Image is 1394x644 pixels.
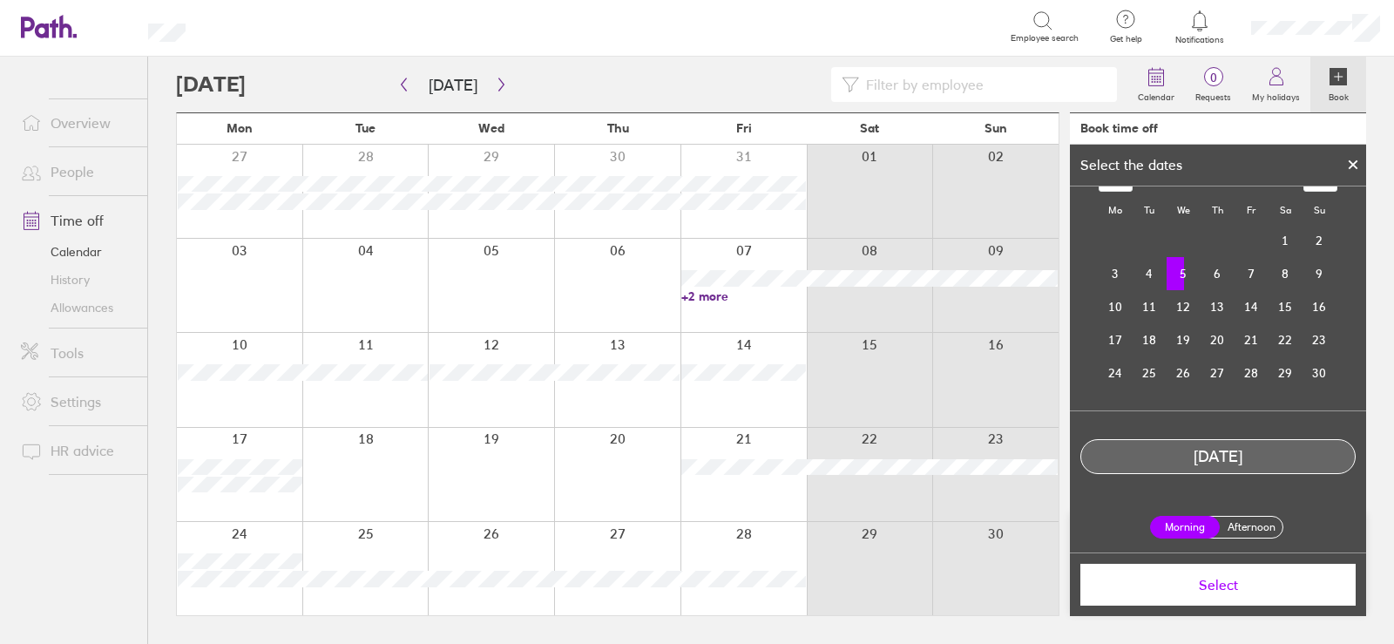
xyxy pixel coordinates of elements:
[1303,290,1336,323] td: Sunday, November 16, 2025
[1269,224,1303,257] td: Saturday, November 1, 2025
[1247,204,1255,216] small: Fr
[985,121,1007,135] span: Sun
[7,294,147,322] a: Allowances
[1310,57,1366,112] a: Book
[1314,204,1325,216] small: Su
[736,121,752,135] span: Fri
[1201,356,1235,390] td: Thursday, November 27, 2025
[1280,204,1291,216] small: Sa
[1127,57,1185,112] a: Calendar
[1070,157,1193,173] div: Select the dates
[478,121,504,135] span: Wed
[1099,290,1133,323] td: Monday, November 10, 2025
[1185,87,1242,103] label: Requests
[1167,257,1201,290] td: Selected. Wednesday, November 5, 2025
[1099,257,1133,290] td: Monday, November 3, 2025
[607,121,629,135] span: Thu
[1303,356,1336,390] td: Sunday, November 30, 2025
[1318,87,1359,103] label: Book
[7,203,147,238] a: Time off
[1242,87,1310,103] label: My holidays
[1133,356,1167,390] td: Tuesday, November 25, 2025
[1150,516,1220,539] label: Morning
[233,18,277,34] div: Search
[1185,71,1242,85] span: 0
[1108,204,1122,216] small: Mo
[1201,323,1235,356] td: Thursday, November 20, 2025
[1172,35,1228,45] span: Notifications
[1235,356,1269,390] td: Friday, November 28, 2025
[1099,323,1133,356] td: Monday, November 17, 2025
[7,384,147,419] a: Settings
[1201,290,1235,323] td: Thursday, November 13, 2025
[1177,204,1190,216] small: We
[1303,323,1336,356] td: Sunday, November 23, 2025
[1133,290,1167,323] td: Tuesday, November 11, 2025
[1144,204,1154,216] small: Tu
[7,238,147,266] a: Calendar
[1011,33,1079,44] span: Employee search
[1235,323,1269,356] td: Friday, November 21, 2025
[1127,87,1185,103] label: Calendar
[227,121,253,135] span: Mon
[1269,257,1303,290] td: Saturday, November 8, 2025
[1098,34,1154,44] span: Get help
[1172,9,1228,45] a: Notifications
[1269,356,1303,390] td: Saturday, November 29, 2025
[859,68,1106,101] input: Filter by employee
[1099,356,1133,390] td: Monday, November 24, 2025
[1133,257,1167,290] td: Tuesday, November 4, 2025
[1216,517,1286,538] label: Afternoon
[7,336,147,370] a: Tools
[1212,204,1223,216] small: Th
[1080,121,1158,135] div: Book time off
[1235,257,1269,290] td: Friday, November 7, 2025
[7,266,147,294] a: History
[1185,57,1242,112] a: 0Requests
[1242,57,1310,112] a: My holidays
[1079,147,1357,410] div: Calendar
[860,121,879,135] span: Sat
[1081,448,1355,466] div: [DATE]
[1303,224,1336,257] td: Sunday, November 2, 2025
[355,121,376,135] span: Tue
[415,71,491,99] button: [DATE]
[1167,356,1201,390] td: Wednesday, November 26, 2025
[1303,257,1336,290] td: Sunday, November 9, 2025
[1269,323,1303,356] td: Saturday, November 22, 2025
[1093,577,1343,593] span: Select
[1235,290,1269,323] td: Friday, November 14, 2025
[1201,257,1235,290] td: Thursday, November 6, 2025
[681,288,806,304] a: +2 more
[7,154,147,189] a: People
[1167,290,1201,323] td: Wednesday, November 12, 2025
[1167,323,1201,356] td: Wednesday, November 19, 2025
[7,433,147,468] a: HR advice
[7,105,147,140] a: Overview
[1269,290,1303,323] td: Saturday, November 15, 2025
[1133,323,1167,356] td: Tuesday, November 18, 2025
[1080,564,1356,606] button: Select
